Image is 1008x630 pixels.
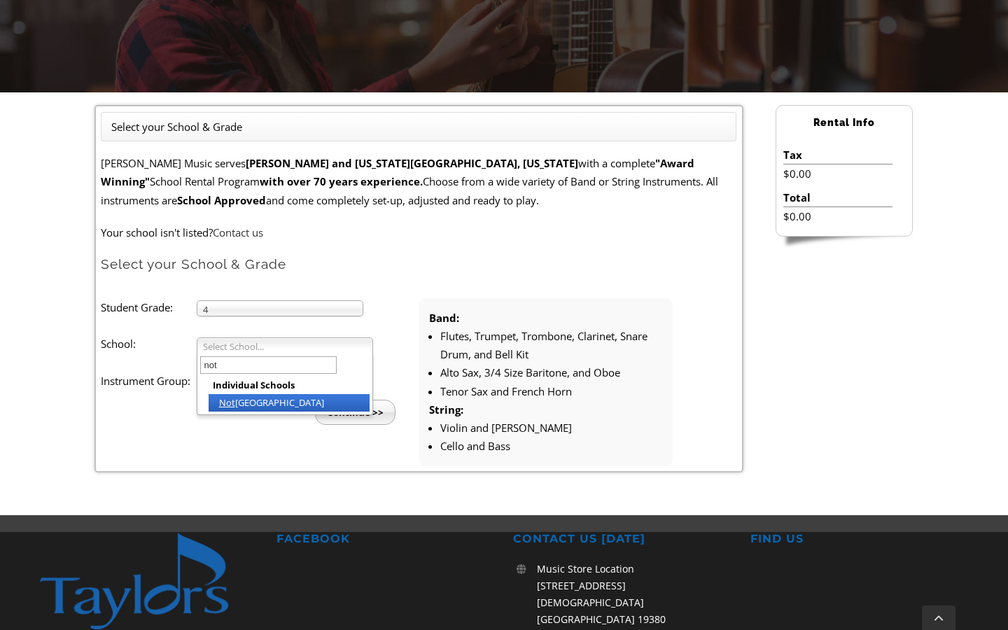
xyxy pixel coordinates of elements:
label: School: [101,335,196,353]
h2: Rental Info [776,111,912,135]
li: Tax [783,146,892,164]
em: Not [219,396,235,409]
h2: FACEBOOK [276,532,495,547]
label: Instrument Group: [101,372,196,390]
h2: CONTACT US [DATE] [513,532,731,547]
strong: with over 70 years experience. [260,174,423,188]
h2: FIND US [750,532,969,547]
strong: [PERSON_NAME] and [US_STATE][GEOGRAPHIC_DATA], [US_STATE] [246,156,578,170]
strong: Band: [429,311,459,325]
li: $0.00 [783,207,892,225]
li: Total [783,188,892,207]
li: Individual Schools [209,377,370,394]
li: Flutes, Trumpet, Trombone, Clarinet, Snare Drum, and Bell Kit [440,327,662,364]
a: Contact us [213,225,263,239]
label: Student Grade: [101,298,196,316]
strong: School Approved [177,193,266,207]
span: Select School... [203,338,354,355]
li: Violin and [PERSON_NAME] [440,419,662,437]
li: Select your School & Grade [111,118,242,136]
h2: Select your School & Grade [101,255,736,273]
span: 4 [203,301,344,318]
strong: String: [429,402,463,416]
li: Cello and Bass [440,437,662,455]
p: Your school isn't listed? [101,223,736,241]
li: Tenor Sax and French Horn [440,382,662,400]
li: [GEOGRAPHIC_DATA] [209,394,370,412]
p: Music Store Location [STREET_ADDRESS][DEMOGRAPHIC_DATA] [GEOGRAPHIC_DATA] 19380 [537,561,731,627]
li: Alto Sax, 3/4 Size Baritone, and Oboe [440,363,662,381]
p: [PERSON_NAME] Music serves with a complete School Rental Program Choose from a wide variety of Ba... [101,154,736,209]
li: $0.00 [783,164,892,183]
img: sidebar-footer.png [776,237,913,249]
